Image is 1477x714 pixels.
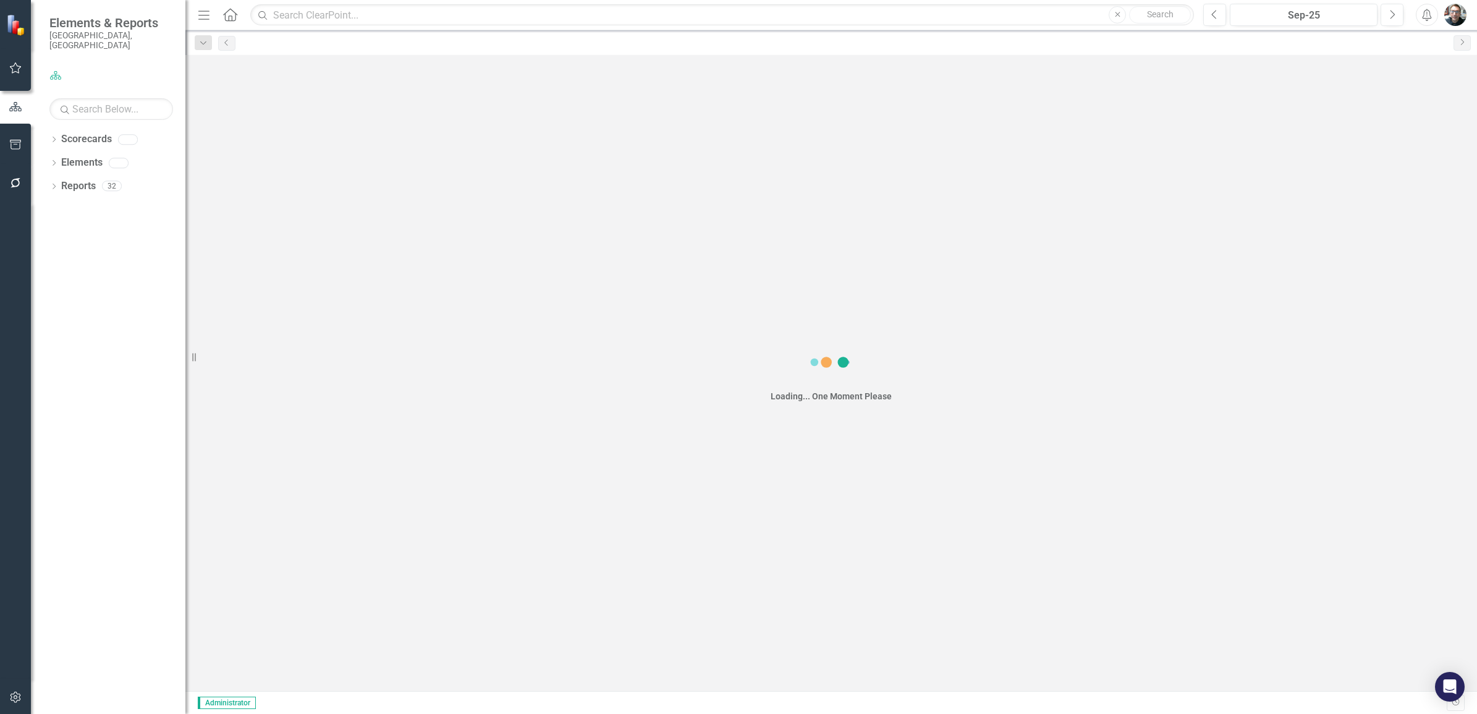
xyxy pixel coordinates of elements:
span: Elements & Reports [49,15,173,30]
input: Search ClearPoint... [250,4,1194,26]
span: Administrator [198,697,256,709]
a: Reports [61,179,96,193]
input: Search Below... [49,98,173,120]
small: [GEOGRAPHIC_DATA], [GEOGRAPHIC_DATA] [49,30,173,51]
div: 32 [102,181,122,192]
div: Loading... One Moment Please [771,390,892,402]
span: Search [1147,9,1174,19]
img: John Beaudoin [1444,4,1466,26]
button: Sep-25 [1230,4,1378,26]
a: Scorecards [61,132,112,147]
button: Search [1129,6,1191,23]
div: Open Intercom Messenger [1435,672,1465,702]
div: Sep-25 [1234,8,1373,23]
a: Elements [61,156,103,170]
img: ClearPoint Strategy [6,14,28,36]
